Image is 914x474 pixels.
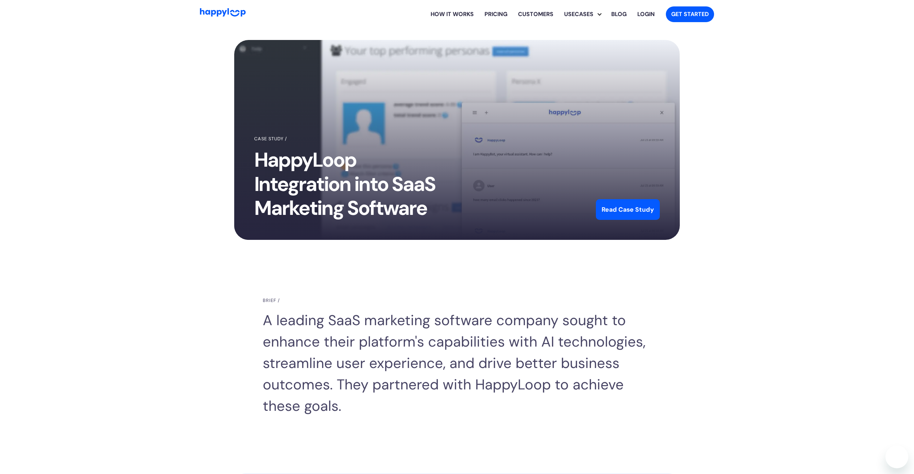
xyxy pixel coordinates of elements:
img: HappyLoop Logo [200,8,246,16]
div: Case Study / [254,135,287,142]
h1: HappyLoop Integration into SaaS Marketing Software [254,148,451,220]
a: Learn how HappyLoop works [425,3,479,26]
a: Read Case Study [596,199,660,220]
a: View HappyLoop pricing plans [479,3,513,26]
a: Get started with HappyLoop [666,6,714,22]
a: Visit the HappyLoop blog for insights [606,3,632,26]
a: Log in to your HappyLoop account [632,3,660,26]
div: Read Case Study [602,205,654,214]
div: Usecases [564,3,606,26]
a: Go to Home Page [200,8,246,20]
div: Usecases [559,10,599,19]
iframe: Button to launch messaging window [885,445,908,468]
div: Explore HappyLoop use cases [559,3,606,26]
div: A leading SaaS marketing software company sought to enhance their platform's capabilities with AI... [263,309,651,417]
div: Brief / [263,297,280,304]
a: Learn how HappyLoop works [513,3,559,26]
